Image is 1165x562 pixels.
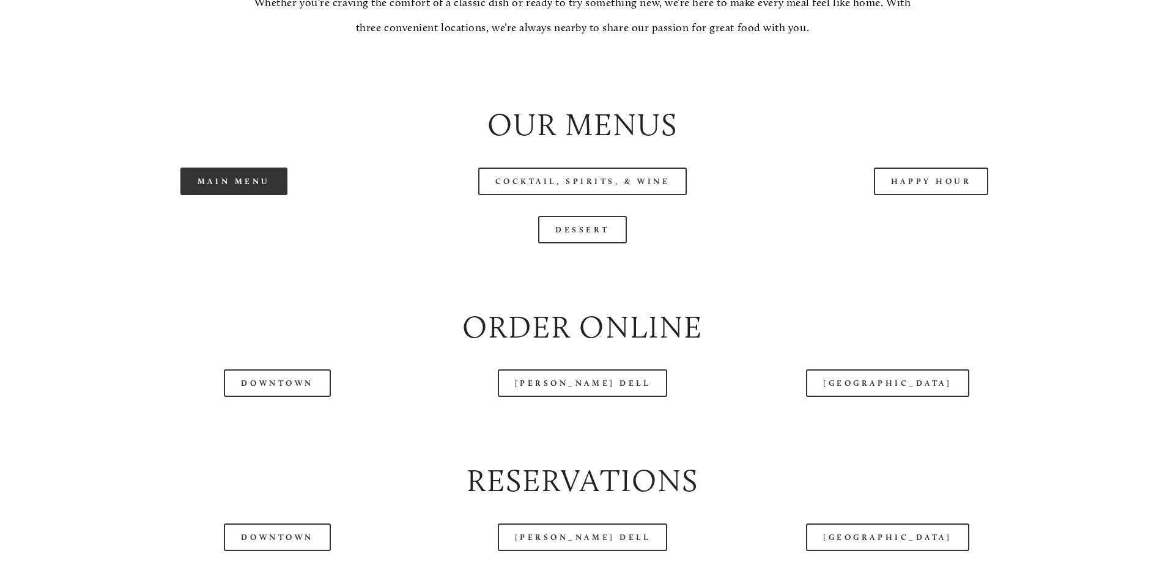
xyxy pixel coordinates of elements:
h2: Our Menus [70,103,1095,147]
a: Dessert [538,216,627,243]
a: [PERSON_NAME] Dell [498,523,668,551]
a: Happy Hour [874,168,989,195]
a: Downtown [224,369,330,397]
a: [GEOGRAPHIC_DATA] [806,369,969,397]
a: Downtown [224,523,330,551]
h2: Order Online [70,306,1095,349]
h2: Reservations [70,459,1095,503]
a: Main Menu [180,168,287,195]
a: Cocktail, Spirits, & Wine [478,168,687,195]
a: [GEOGRAPHIC_DATA] [806,523,969,551]
a: [PERSON_NAME] Dell [498,369,668,397]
